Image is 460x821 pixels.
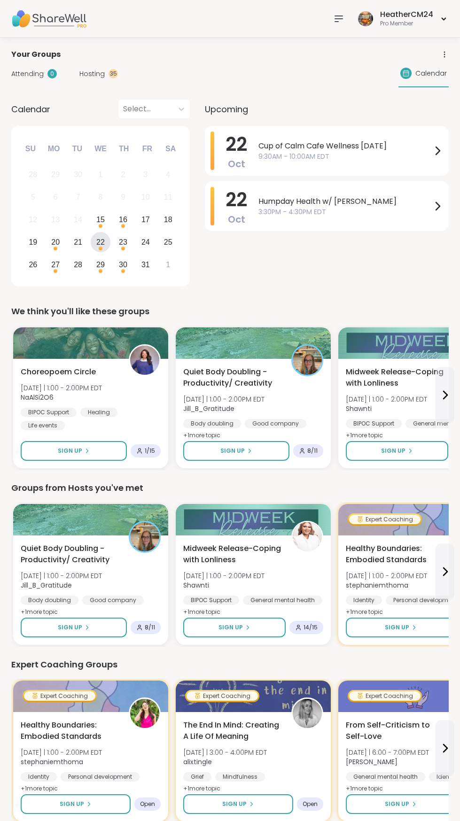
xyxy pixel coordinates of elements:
div: 29 [96,258,105,271]
span: Open [303,800,318,808]
img: NaAlSi2O6 [130,346,159,375]
div: Choose Sunday, October 26th, 2025 [23,255,43,275]
div: 26 [29,258,37,271]
span: Sign Up [218,623,243,632]
div: 23 [119,236,127,248]
div: Not available Thursday, October 9th, 2025 [113,187,133,208]
div: Not available Sunday, October 12th, 2025 [23,210,43,230]
span: Calendar [11,103,50,116]
div: Not available Tuesday, October 14th, 2025 [68,210,88,230]
span: 22 [226,131,247,157]
div: 19 [29,236,37,248]
div: month 2025-10 [22,163,179,276]
div: 3 [143,168,148,181]
div: Expert Coaching [187,691,258,701]
span: [DATE] | 1:00 - 2:00PM EDT [346,395,427,404]
button: Sign Up [21,441,127,461]
div: HeatherCM24 [380,9,433,20]
div: 31 [141,258,150,271]
span: [DATE] | 1:00 - 2:00PM EDT [183,395,265,404]
div: Choose Thursday, October 30th, 2025 [113,255,133,275]
span: 1 / 15 [145,447,155,455]
img: alixtingle [293,699,322,728]
span: Quiet Body Doubling - Productivity/ Creativity [183,366,281,389]
span: Open [140,800,155,808]
span: [DATE] | 1:00 - 2:00PM EDT [21,383,102,393]
span: [DATE] | 3:00 - 4:00PM EDT [183,748,267,757]
span: Healthy Boundaries: Embodied Standards [21,720,118,742]
div: Personal development [61,772,140,782]
div: Choose Saturday, November 1st, 2025 [158,255,178,275]
div: Not available Friday, October 3rd, 2025 [135,165,156,185]
b: [PERSON_NAME] [346,757,398,767]
div: 21 [74,236,82,248]
div: Not available Monday, September 29th, 2025 [46,165,66,185]
img: stephaniemthoma [130,699,159,728]
b: stephaniemthoma [346,581,408,590]
b: Jill_B_Gratitude [21,581,72,590]
span: Humpday Health w/ [PERSON_NAME] [258,196,432,207]
div: 9 [121,191,125,203]
button: Sign Up [21,618,127,637]
div: 16 [119,213,127,226]
span: Sign Up [381,447,405,455]
div: Choose Thursday, October 16th, 2025 [113,210,133,230]
div: Choose Tuesday, October 21st, 2025 [68,232,88,252]
div: 28 [29,168,37,181]
div: Body doubling [183,419,241,428]
div: 28 [74,258,82,271]
span: Cup of Calm Cafe Wellness [DATE] [258,140,432,152]
div: 14 [74,213,82,226]
div: Not available Thursday, October 2nd, 2025 [113,165,133,185]
span: 3:30PM - 4:30PM EDT [258,207,432,217]
button: Sign Up [183,618,286,637]
div: Choose Wednesday, October 22nd, 2025 [91,232,111,252]
div: BIPOC Support [346,419,402,428]
div: Not available Friday, October 10th, 2025 [135,187,156,208]
div: 1 [166,258,170,271]
img: Shawnti [293,522,322,551]
div: 4 [166,168,170,181]
span: [DATE] | 1:00 - 2:00PM EDT [346,571,427,581]
div: Not available Tuesday, September 30th, 2025 [68,165,88,185]
span: Your Groups [11,49,61,60]
div: 30 [74,168,82,181]
button: Sign Up [346,618,456,637]
div: 7 [76,191,80,203]
div: General mental health [243,596,322,605]
div: Not available Tuesday, October 7th, 2025 [68,187,88,208]
div: 18 [164,213,172,226]
div: Identity [21,772,57,782]
span: Healthy Boundaries: Embodied Standards [346,543,444,565]
div: General mental health [346,772,425,782]
div: Choose Saturday, October 18th, 2025 [158,210,178,230]
div: Choose Wednesday, October 29th, 2025 [91,255,111,275]
div: 17 [141,213,150,226]
div: Choose Monday, October 20th, 2025 [46,232,66,252]
div: Identity [346,596,382,605]
span: Oct [228,213,245,226]
span: Midweek Release-Coping with Lonliness [183,543,281,565]
div: Choose Sunday, October 19th, 2025 [23,232,43,252]
div: Tu [67,139,87,159]
div: 11 [164,191,172,203]
div: 0 [47,69,57,78]
div: Mindfulness [215,772,265,782]
div: 15 [96,213,105,226]
div: 6 [54,191,58,203]
span: 9:30AM - 10:00AM EDT [258,152,432,162]
div: 22 [96,236,105,248]
div: 30 [119,258,127,271]
div: Grief [183,772,211,782]
div: 10 [141,191,150,203]
span: Attending [11,69,44,79]
div: 12 [29,213,37,226]
div: Pro Member [380,20,433,28]
button: Sign Up [346,441,448,461]
div: BIPOC Support [183,596,239,605]
button: Sign Up [21,794,131,814]
span: Oct [228,157,245,170]
div: Life events [21,421,65,430]
span: 8 / 11 [307,447,318,455]
div: Th [114,139,134,159]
